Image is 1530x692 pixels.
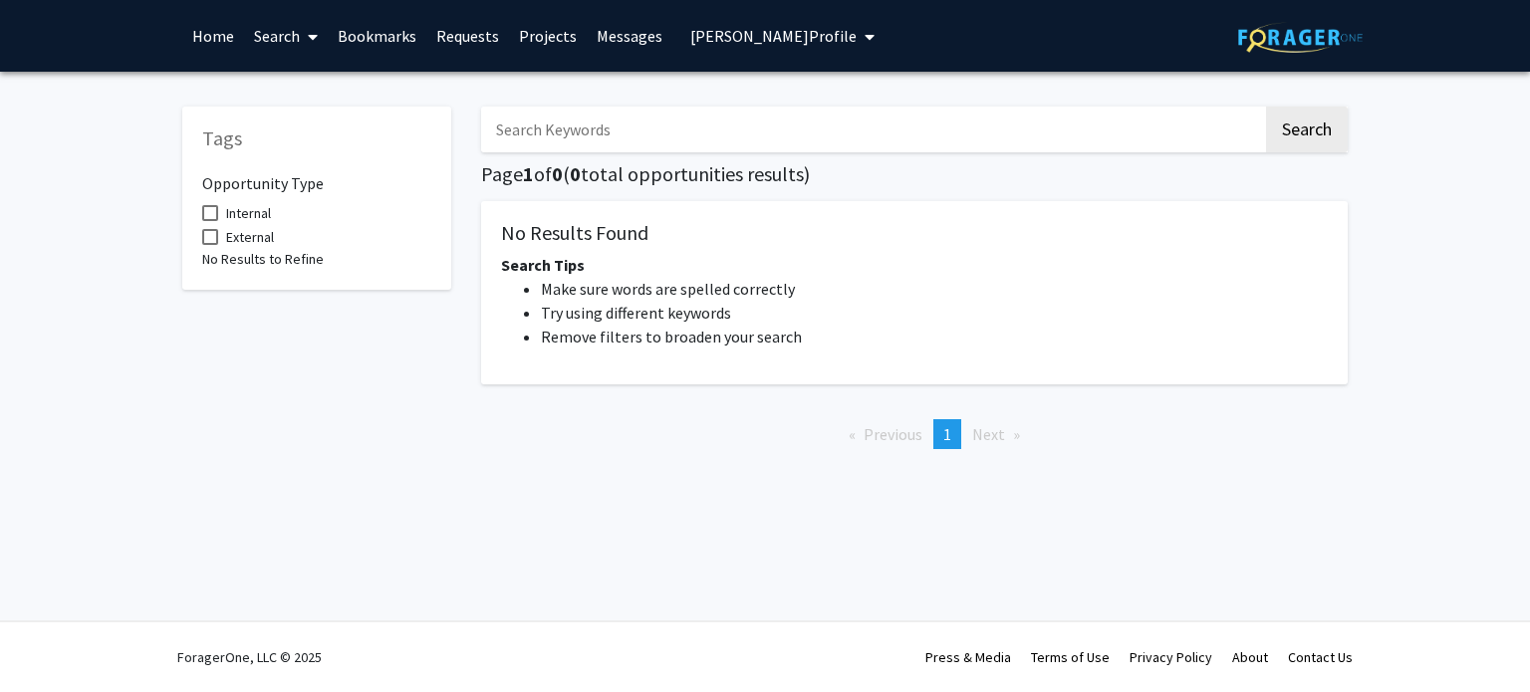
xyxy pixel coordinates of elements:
a: Projects [509,1,587,71]
span: Previous [864,424,922,444]
h5: Page of ( total opportunities results) [481,162,1348,186]
a: Search [244,1,328,71]
span: 0 [570,161,581,186]
a: Requests [426,1,509,71]
a: Contact Us [1288,648,1353,666]
a: Press & Media [925,648,1011,666]
span: Search Tips [501,255,585,275]
h5: No Results Found [501,221,1328,245]
span: [PERSON_NAME] Profile [690,26,857,46]
a: Privacy Policy [1130,648,1212,666]
a: Bookmarks [328,1,426,71]
span: Next [972,424,1005,444]
li: Try using different keywords [541,301,1328,325]
li: Make sure words are spelled correctly [541,277,1328,301]
img: ForagerOne Logo [1238,22,1363,53]
h6: Opportunity Type [202,158,431,193]
span: External [226,225,274,249]
a: Home [182,1,244,71]
h5: Tags [202,126,431,150]
span: 0 [552,161,563,186]
span: Internal [226,201,271,225]
a: About [1232,648,1268,666]
a: Terms of Use [1031,648,1110,666]
a: Messages [587,1,672,71]
button: Search [1266,107,1348,152]
ul: Pagination [481,419,1348,449]
li: Remove filters to broaden your search [541,325,1328,348]
span: 1 [523,161,534,186]
input: Search Keywords [481,107,1263,152]
span: No Results to Refine [202,250,324,268]
div: ForagerOne, LLC © 2025 [177,622,322,692]
span: 1 [943,424,951,444]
